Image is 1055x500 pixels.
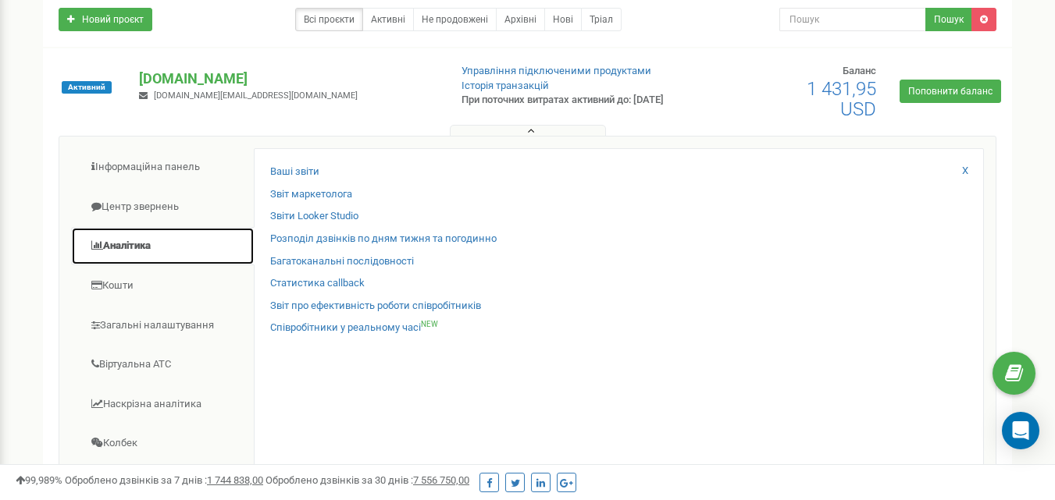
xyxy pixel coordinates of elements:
[270,209,358,224] a: Звіти Looker Studio
[270,254,414,269] a: Багатоканальні послідовності
[462,65,651,76] a: Управління підключеними продуктами
[270,187,352,202] a: Звіт маркетолога
[900,80,1001,103] a: Поповнити баланс
[139,69,436,89] p: [DOMAIN_NAME]
[270,165,319,179] a: Ваші звіти
[962,164,968,179] a: X
[462,93,679,108] p: При поточних витратах активний до: [DATE]
[779,8,926,31] input: Пошук
[544,8,582,31] a: Нові
[362,8,414,31] a: Активні
[207,474,263,486] u: 1 744 838,00
[496,8,545,31] a: Архівні
[65,474,263,486] span: Оброблено дзвінків за 7 днів :
[270,321,438,335] a: Співробітники у реальному часіNEW
[581,8,622,31] a: Тріал
[270,299,481,314] a: Звіт про ефективність роботи співробітників
[71,148,255,186] a: Інформаційна панель
[462,80,549,91] a: Історія транзакцій
[154,90,358,101] span: [DOMAIN_NAME][EMAIL_ADDRESS][DOMAIN_NAME]
[71,385,255,424] a: Наскрізна аналітика
[71,188,255,226] a: Центр звернень
[71,227,255,265] a: Аналiтика
[16,474,62,486] span: 99,989%
[270,276,365,291] a: Статистика callback
[59,8,152,31] a: Новий проєкт
[266,474,469,486] span: Оброблено дзвінків за 30 днів :
[1002,412,1039,449] div: Open Intercom Messenger
[71,267,255,305] a: Кошти
[71,424,255,463] a: Колбек
[843,65,876,76] span: Баланс
[295,8,363,31] a: Всі проєкти
[270,232,497,246] a: Розподіл дзвінків по дням тижня та погодинно
[62,81,112,94] span: Активний
[925,8,972,31] button: Пошук
[413,8,497,31] a: Не продовжені
[71,346,255,384] a: Віртуальна АТС
[421,320,438,328] sup: NEW
[807,78,876,120] span: 1 431,95 USD
[413,474,469,486] u: 7 556 750,00
[71,307,255,345] a: Загальні налаштування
